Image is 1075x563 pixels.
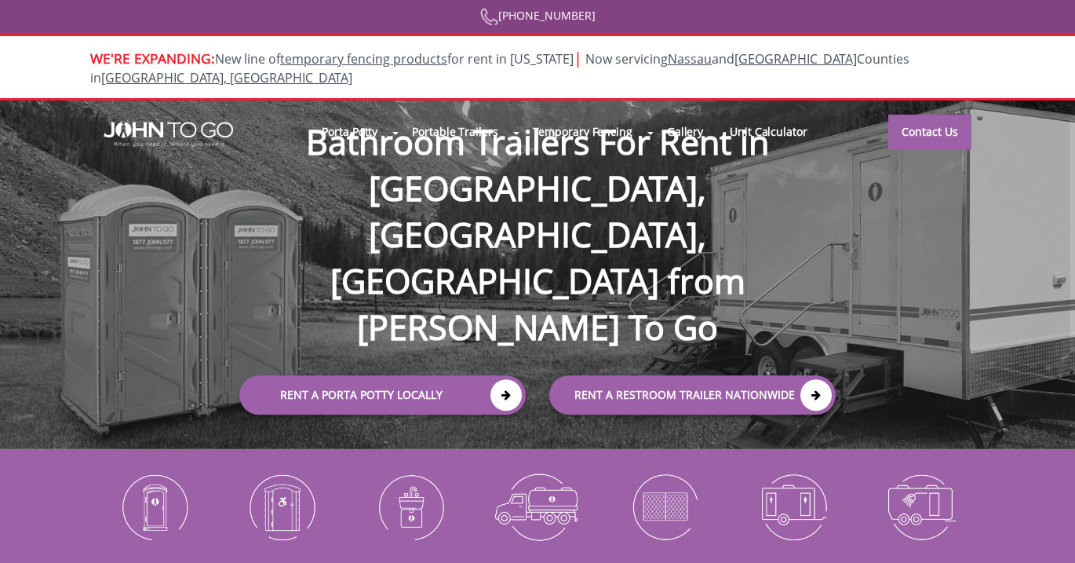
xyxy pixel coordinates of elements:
span: | [574,47,582,68]
h1: Bathroom Trailers For Rent in [GEOGRAPHIC_DATA], [GEOGRAPHIC_DATA], [GEOGRAPHIC_DATA] from [PERSO... [224,68,851,351]
img: ADA-Accessible-Units-icon_N.png [230,466,334,547]
img: Temporary-Fencing-cion_N.png [613,466,717,547]
a: Contact Us [888,115,971,149]
img: Restroom-Trailers-icon_N.png [741,466,845,547]
a: temporary fencing products [280,50,447,68]
a: Gallery [654,115,716,148]
img: Shower-Trailers-icon_N.png [869,466,973,547]
a: [GEOGRAPHIC_DATA] [734,50,857,68]
img: Portable-Sinks-icon_N.png [358,466,462,547]
a: Nassau [668,50,712,68]
span: WE'RE EXPANDING: [90,49,215,68]
img: Portable-Toilets-icon_N.png [102,466,206,547]
a: [PHONE_NUMBER] [480,8,596,23]
a: Porta Potty [308,115,391,148]
a: [GEOGRAPHIC_DATA], [GEOGRAPHIC_DATA] [101,69,352,86]
a: Unit Calculator [716,115,821,148]
img: Waste-Services-icon_N.png [486,466,590,547]
span: New line of for rent in [US_STATE] [90,50,909,87]
a: rent a RESTROOM TRAILER Nationwide [549,375,836,415]
img: JOHN to go [104,122,233,147]
a: Temporary Fencing [519,115,646,148]
a: Portable Trailers [399,115,511,148]
button: Live Chat [1012,500,1075,563]
a: Rent a Porta Potty Locally [239,375,526,415]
